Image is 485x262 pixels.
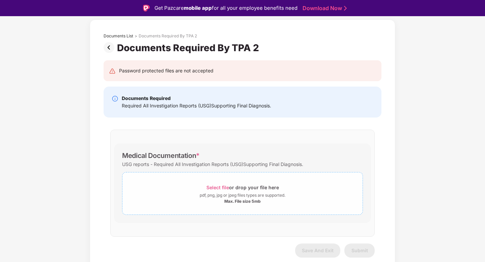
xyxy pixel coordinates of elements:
div: USG reports - Required All Investigation Reports (USG)Supporting Final Diagnosis. [122,160,303,169]
div: Medical Documentation [122,152,200,160]
img: svg+xml;base64,PHN2ZyBpZD0iSW5mby0yMHgyMCIgeG1sbnM9Imh0dHA6Ly93d3cudzMub3JnLzIwMDAvc3ZnIiB3aWR0aD... [112,95,118,102]
strong: mobile app [184,5,212,11]
a: Download Now [303,5,345,12]
div: > [135,33,137,39]
div: pdf, png, jpg or jpeg files types are supported. [200,192,285,199]
img: svg+xml;base64,PHN2ZyB4bWxucz0iaHR0cDovL3d3dy53My5vcmcvMjAwMC9zdmciIHdpZHRoPSIyNCIgaGVpZ2h0PSIyNC... [109,68,116,74]
button: Save And Exit [295,243,340,258]
div: Documents List [104,33,133,39]
img: Stroke [344,5,347,12]
div: Max. File size 5mb [224,199,261,204]
div: or drop your file here [206,183,279,192]
b: Documents Required [122,95,171,101]
span: Save And Exit [302,248,334,253]
div: Documents Required By TPA 2 [139,33,197,39]
span: Select fileor drop your file herepdf, png, jpg or jpeg files types are supported.Max. File size 5mb [122,177,363,209]
div: Password protected files are not accepted [119,67,213,74]
span: Submit [351,248,368,253]
button: Submit [344,243,375,258]
img: Logo [143,5,150,11]
span: Select file [206,185,229,190]
div: Required All Investigation Reports (USG)Supporting Final Diagnosis. [122,102,271,109]
img: svg+xml;base64,PHN2ZyBpZD0iUHJldi0zMngzMiIgeG1sbnM9Imh0dHA6Ly93d3cudzMub3JnLzIwMDAvc3ZnIiB3aWR0aD... [104,42,117,53]
div: Get Pazcare for all your employee benefits need [154,4,297,12]
div: Documents Required By TPA 2 [117,42,262,54]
